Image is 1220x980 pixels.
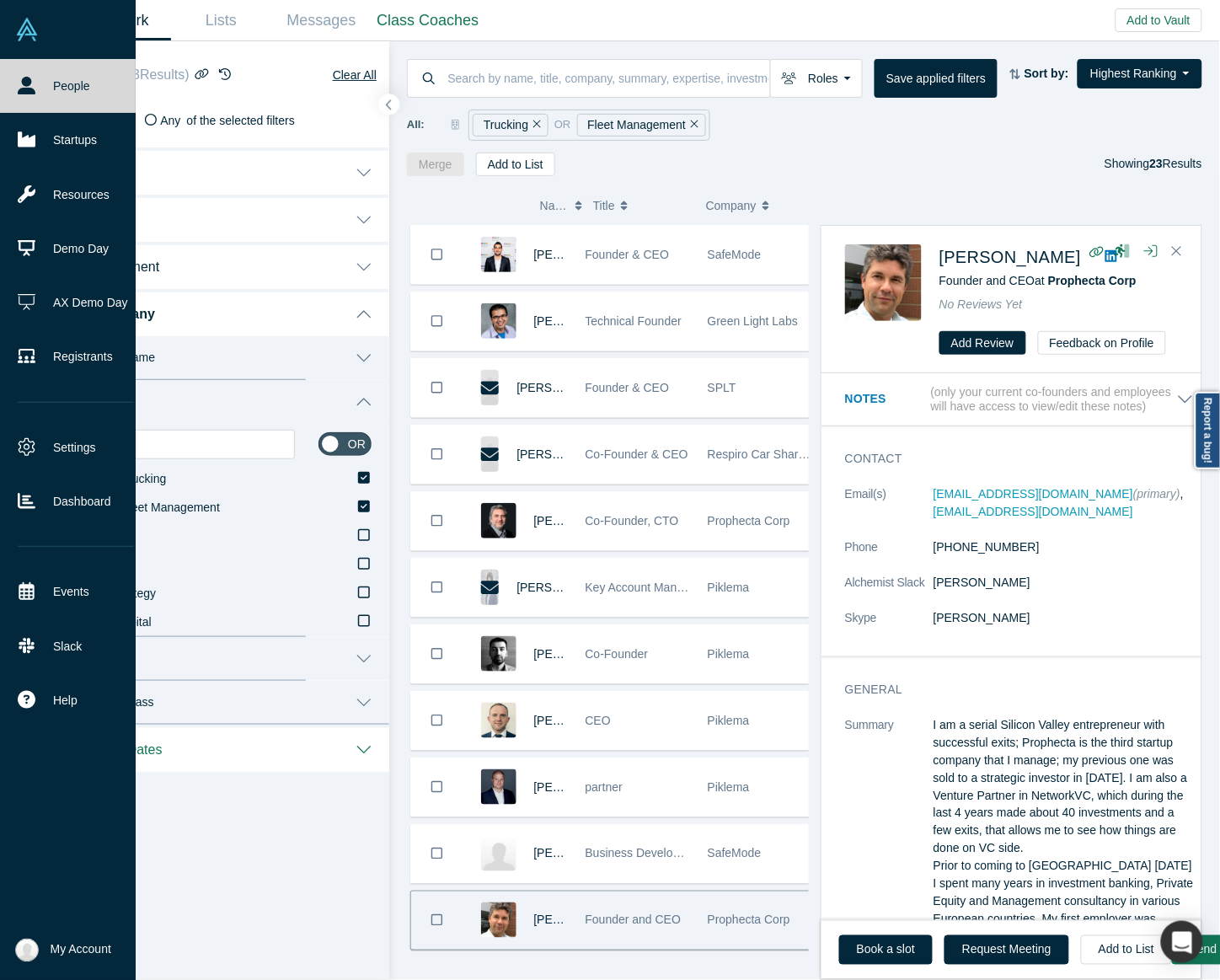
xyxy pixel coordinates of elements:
span: Piklema [708,647,750,661]
button: Name [540,188,575,223]
p: (only your current co-founders and employees will have access to view/edit these notes) [931,385,1177,414]
a: [PHONE_NUMBER] [934,540,1040,554]
a: Report a bug! [1195,392,1220,469]
img: Anatoly Volkhover's Profile Image [481,503,516,538]
dd: [PERSON_NAME] [934,609,1194,627]
span: Prophecta Corp [708,514,790,527]
a: [EMAIL_ADDRESS][DOMAIN_NAME] [934,505,1133,518]
img: Samveg Saxena's Profile Image [481,303,516,339]
button: Bookmark [411,892,463,950]
span: Piklema [708,780,750,794]
span: Respiro Car Sharing [708,447,815,461]
img: Vasily Nikolaev's Profile Image [845,244,922,321]
button: Bookmark [411,292,463,351]
span: Co-Founder [586,647,649,661]
button: Roles [53,147,389,195]
strong: 23 [1150,157,1164,170]
span: ( 23 Results) [120,67,190,82]
dt: Skype [845,609,934,645]
button: Bookmark [411,226,463,284]
span: Filters [83,65,189,85]
img: Anna Sanchez's Account [15,939,39,962]
div: Showing [1105,153,1202,176]
button: Bookmark [411,492,463,550]
a: [PERSON_NAME] [534,647,631,661]
button: Add to Vault [1116,8,1202,32]
span: or [554,116,571,133]
a: [PERSON_NAME] [534,314,631,328]
img: Alchemist Vault Logo [15,18,39,41]
button: Bookmark [411,426,463,484]
button: Bookmark [411,559,463,617]
span: Founder & CEO [586,248,670,261]
button: Title [593,188,688,223]
a: Lists [171,1,271,40]
span: SafeMode [708,847,762,860]
input: Search by name, title, company, summary, expertise, investment criteria or topics of focus [447,58,770,98]
a: [PERSON_NAME] [516,581,613,594]
span: CEO [586,714,611,727]
a: [PERSON_NAME] [534,847,631,860]
button: Bookmark [411,692,463,750]
div: Fleet Management [577,114,706,137]
span: [PERSON_NAME] [516,381,613,394]
span: [PERSON_NAME] [516,447,613,461]
dd: [PERSON_NAME] [934,574,1194,592]
button: Company [706,188,801,223]
dt: Phone [845,538,934,574]
img: Vasily Nikolaev's Profile Image [481,902,516,938]
span: Founder & CEO [586,381,670,394]
a: Messages [271,1,372,40]
span: (primary) [1133,487,1180,501]
h3: Notes [845,390,928,408]
button: Bookmark [411,359,463,417]
span: Prophecta Corp [1048,274,1137,287]
h3: Contact [845,450,1170,468]
span: Company [706,188,757,223]
button: Bookmark [411,625,463,683]
img: Dima Klebanov's Profile Image [481,769,516,805]
a: [PERSON_NAME] [534,248,631,261]
span: SafeMode [708,248,762,261]
img: Sergey Abasov's Profile Image [481,636,516,672]
button: My Account [15,939,111,962]
span: Name [540,188,570,223]
a: [PERSON_NAME] [939,248,1081,266]
span: [PERSON_NAME] [534,514,631,527]
button: Bookmark [411,758,463,817]
a: [PERSON_NAME] [534,714,631,727]
button: Alchemist Class [53,681,389,725]
span: Founder and CEO [586,913,682,927]
button: Notes (only your current co-founders and employees will have access to view/edit these notes) [845,385,1194,414]
button: Add Review [939,331,1026,355]
a: [PERSON_NAME] [534,780,631,794]
a: [PERSON_NAME] [534,913,631,927]
span: Green Light Labs [708,314,798,328]
img: Ido Levy's Profile Image [481,237,516,272]
span: Technical Founder [586,314,682,328]
span: Company [94,306,155,322]
button: Add to List [476,153,555,176]
input: Search Category [95,433,294,455]
button: People [53,195,389,242]
span: Co-Founder, CTO [586,514,679,527]
button: Roles [770,59,863,98]
dt: Alchemist Slack [845,574,934,609]
h3: General [845,681,1170,699]
span: SPLT [708,381,736,394]
button: Highest Ranking [1078,59,1202,88]
button: Remove Filter [686,115,698,135]
button: Vault Dates [53,725,389,772]
div: Satisfy of the selected filters [65,112,377,130]
a: Book a slot [839,935,933,965]
img: Ilan Kedar's Profile Image [481,836,516,871]
span: My Account [51,941,111,959]
button: Bookmark [411,825,463,883]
